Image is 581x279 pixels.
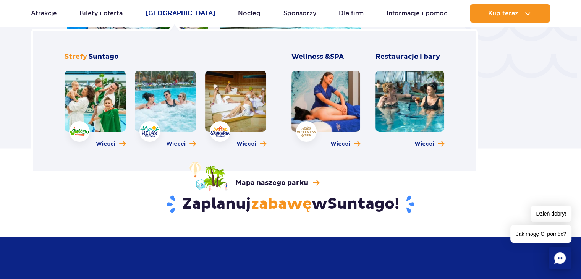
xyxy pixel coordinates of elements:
[189,162,319,191] a: Mapa naszego parku
[67,194,514,214] h3: Zaplanuj w !
[549,247,571,269] div: Chat
[96,140,126,148] a: Więcej o strefie Jamango
[470,4,550,23] button: Kup teraz
[146,4,215,23] a: [GEOGRAPHIC_DATA]
[488,10,518,17] span: Kup teraz
[236,140,266,148] a: Więcej o strefie Saunaria
[236,140,256,148] span: Więcej
[96,140,115,148] span: Więcej
[414,140,434,148] span: Więcej
[330,52,344,61] span: SPA
[291,52,344,61] span: Wellness &
[327,194,395,213] span: Suntago
[89,52,119,61] span: Suntago
[375,52,444,62] h3: Restauracje i bary
[235,178,308,188] p: Mapa naszego parku
[330,140,360,148] a: Więcej o Wellness & SPA
[31,4,57,23] a: Atrakcje
[414,140,444,148] a: Więcej o Restauracje i bary
[238,4,261,23] a: Nocleg
[339,4,364,23] a: Dla firm
[166,140,196,148] a: Więcej o strefie Relax
[166,140,186,148] span: Więcej
[510,225,571,243] span: Jak mogę Ci pomóc?
[65,52,87,61] span: Strefy
[283,4,316,23] a: Sponsorzy
[251,194,312,213] span: zabawę
[531,206,571,222] span: Dzień dobry!
[79,4,123,23] a: Bilety i oferta
[330,140,350,148] span: Więcej
[387,4,447,23] a: Informacje i pomoc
